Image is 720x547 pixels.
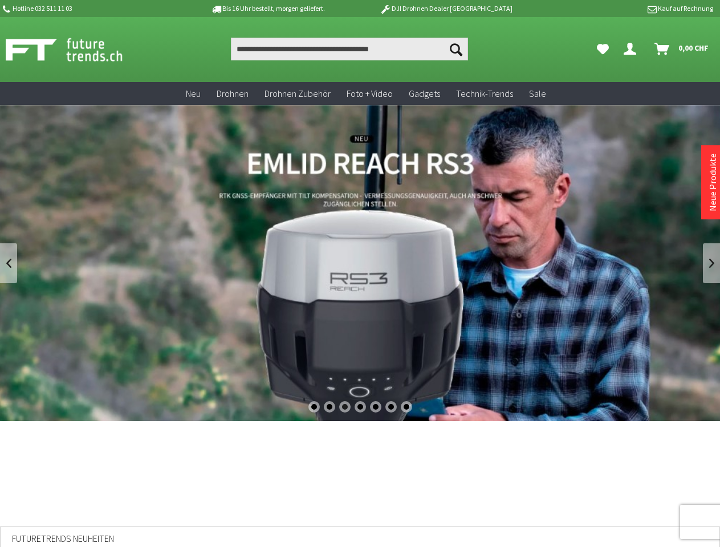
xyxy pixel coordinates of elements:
[6,35,148,64] img: Shop Futuretrends - zur Startseite wechseln
[257,82,339,105] a: Drohnen Zubehör
[231,38,468,60] input: Produkt, Marke, Kategorie, EAN, Artikelnummer…
[355,401,366,413] div: 4
[678,39,709,57] span: 0,00 CHF
[401,82,448,105] a: Gadgets
[339,401,351,413] div: 3
[401,401,412,413] div: 7
[347,88,393,99] span: Foto + Video
[591,38,615,60] a: Meine Favoriten
[1,2,179,15] p: Hotline 032 511 11 03
[265,88,331,99] span: Drohnen Zubehör
[521,82,554,105] a: Sale
[448,82,521,105] a: Technik-Trends
[209,82,257,105] a: Drohnen
[535,2,713,15] p: Kauf auf Rechnung
[619,38,645,60] a: Dein Konto
[357,2,535,15] p: DJI Drohnen Dealer [GEOGRAPHIC_DATA]
[707,153,718,211] a: Neue Produkte
[385,401,397,413] div: 6
[370,401,381,413] div: 5
[339,82,401,105] a: Foto + Video
[178,82,209,105] a: Neu
[409,88,440,99] span: Gadgets
[308,401,320,413] div: 1
[179,2,357,15] p: Bis 16 Uhr bestellt, morgen geliefert.
[444,38,468,60] button: Suchen
[217,88,249,99] span: Drohnen
[456,88,513,99] span: Technik-Trends
[186,88,201,99] span: Neu
[324,401,335,413] div: 2
[650,38,714,60] a: Warenkorb
[529,88,546,99] span: Sale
